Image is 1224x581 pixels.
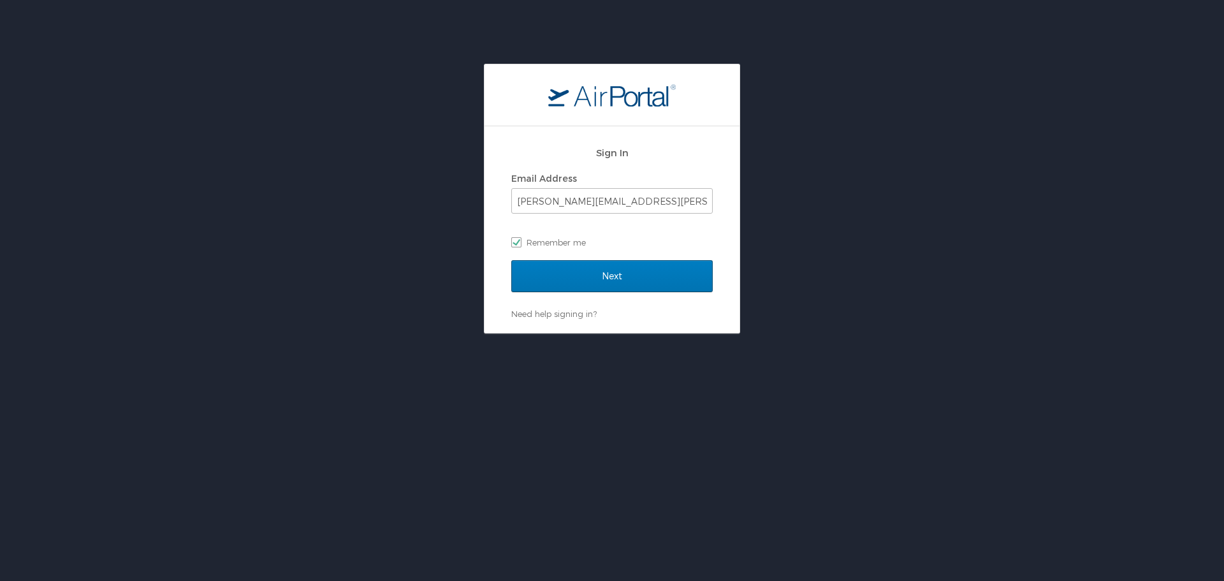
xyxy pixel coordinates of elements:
h2: Sign In [511,145,713,160]
input: Next [511,260,713,292]
label: Remember me [511,233,713,252]
img: logo [548,84,676,107]
a: Need help signing in? [511,309,597,319]
label: Email Address [511,173,577,184]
